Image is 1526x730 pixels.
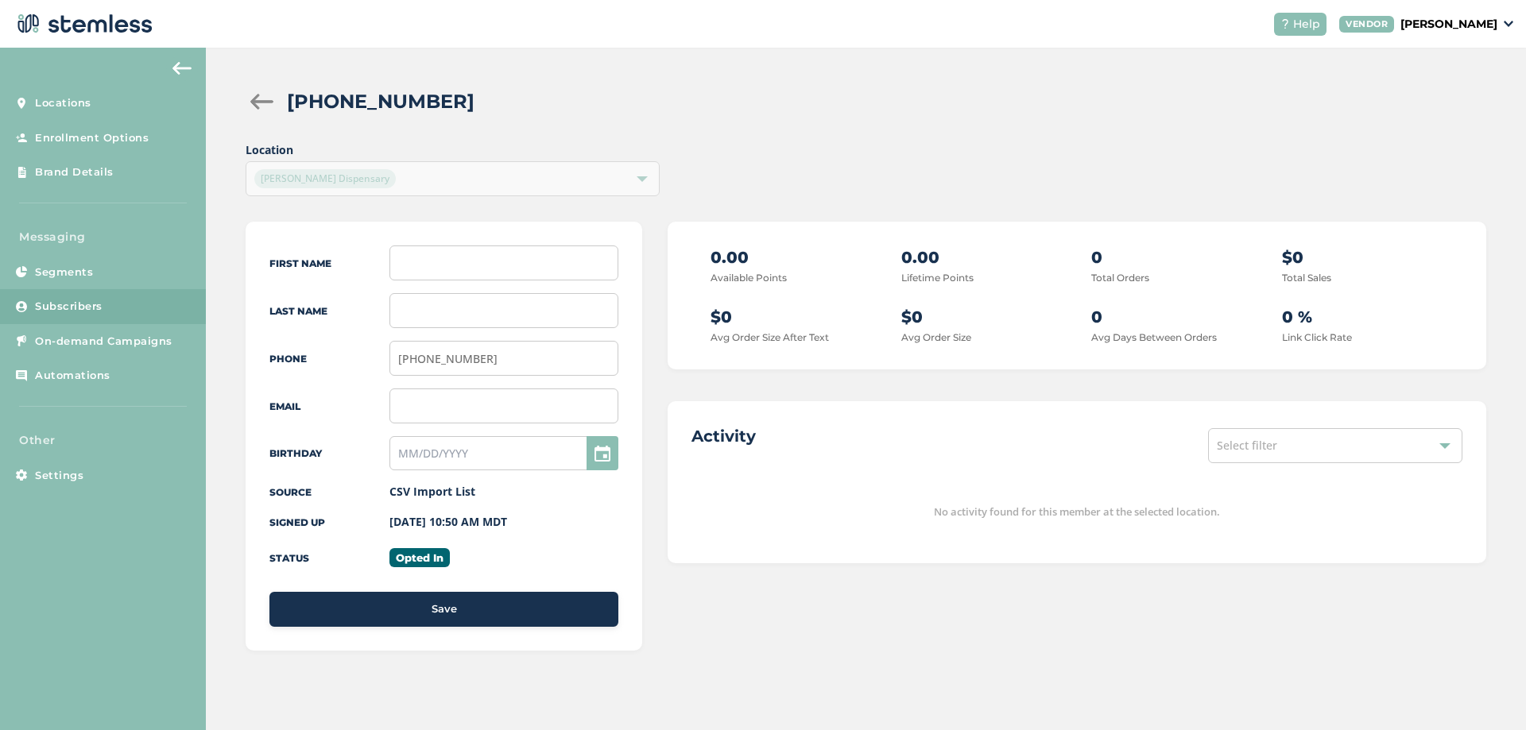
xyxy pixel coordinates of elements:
[1293,16,1320,33] span: Help
[35,164,114,180] span: Brand Details
[711,305,872,329] p: $0
[389,548,450,567] label: Opted In
[269,257,331,269] label: First Name
[711,245,872,269] p: 0.00
[269,486,312,498] label: Source
[1091,245,1253,269] p: 0
[432,601,457,617] span: Save
[691,425,756,447] h2: Activity
[35,95,91,111] span: Locations
[1447,654,1526,730] iframe: Chat Widget
[1280,19,1290,29] img: icon-help-white-03924b79.svg
[246,141,659,158] label: Location
[1282,305,1443,329] p: 0 %
[1282,272,1331,284] label: Total Sales
[901,245,1063,269] p: 0.00
[287,87,474,116] h2: [PHONE_NUMBER]
[269,400,300,412] label: Email
[389,514,507,529] label: [DATE] 10:50 AM MDT
[35,265,93,280] span: Segments
[35,299,103,315] span: Subscribers
[691,466,1462,539] div: No activity found for this member at the selected location.
[1217,438,1277,453] span: Select filter
[269,552,309,564] label: Status
[269,353,307,365] label: Phone
[172,62,192,75] img: icon-arrow-back-accent-c549486e.svg
[269,516,325,528] label: Signed up
[1091,272,1149,284] label: Total Orders
[901,305,1063,329] p: $0
[389,436,619,470] input: MM/DD/YYYY
[269,305,327,317] label: Last Name
[35,368,110,384] span: Automations
[1282,245,1443,269] p: $0
[269,447,322,459] label: Birthday
[901,331,971,343] label: Avg Order Size
[269,592,618,627] button: Save
[1091,305,1253,329] p: 0
[1339,16,1394,33] div: VENDOR
[1282,331,1352,343] label: Link Click Rate
[1091,331,1217,343] label: Avg Days Between Orders
[35,130,149,146] span: Enrollment Options
[35,468,83,484] span: Settings
[389,484,475,499] label: CSV Import List
[35,334,172,350] span: On-demand Campaigns
[1504,21,1513,27] img: icon_down-arrow-small-66adaf34.svg
[711,272,787,284] label: Available Points
[901,272,974,284] label: Lifetime Points
[13,8,153,40] img: logo-dark-0685b13c.svg
[1400,16,1497,33] p: [PERSON_NAME]
[711,331,829,343] label: Avg Order Size After Text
